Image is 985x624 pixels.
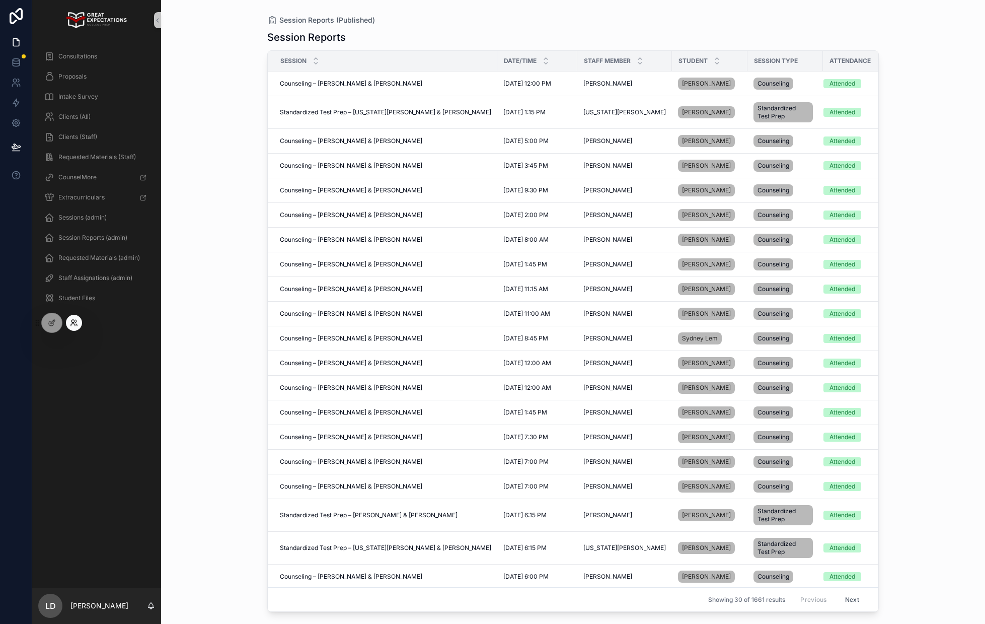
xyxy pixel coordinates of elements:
[823,79,899,88] a: Attended
[682,482,731,491] span: [PERSON_NAME]
[753,158,817,174] a: Counseling
[583,285,632,293] span: [PERSON_NAME]
[503,482,571,491] a: [DATE] 7:00 PM
[583,458,632,466] span: [PERSON_NAME]
[280,236,422,244] span: Counseling – [PERSON_NAME] & [PERSON_NAME]
[678,106,735,118] a: [PERSON_NAME]
[753,454,817,470] a: Counseling
[583,162,666,170] a: [PERSON_NAME]
[829,334,855,343] div: Attended
[280,260,491,268] a: Counseling – [PERSON_NAME] & [PERSON_NAME]
[583,458,666,466] a: [PERSON_NAME]
[753,536,817,560] a: Standardized Test Prep
[829,57,871,65] span: Attendance
[757,285,789,293] span: Counseling
[757,104,809,120] span: Standardized Test Prep
[503,285,548,293] span: [DATE] 11:15 AM
[678,158,741,174] a: [PERSON_NAME]
[503,433,548,441] span: [DATE] 7:30 PM
[503,310,571,318] a: [DATE] 11:00 AM
[58,234,127,242] span: Session Reports (admin)
[678,57,708,65] span: Student
[829,79,855,88] div: Attended
[829,457,855,466] div: Attended
[38,88,155,106] a: Intake Survey
[757,137,789,145] span: Counseling
[829,543,855,552] div: Attended
[280,162,422,170] span: Counseling – [PERSON_NAME] & [PERSON_NAME]
[583,334,632,342] span: [PERSON_NAME]
[583,137,632,145] span: [PERSON_NAME]
[38,269,155,287] a: Staff Assignations (admin)
[66,12,126,28] img: App logo
[280,544,491,552] span: Standardized Test Prep – [US_STATE][PERSON_NAME] & [PERSON_NAME]
[38,108,155,126] a: Clients (All)
[757,236,789,244] span: Counseling
[682,108,731,116] span: [PERSON_NAME]
[503,384,571,392] a: [DATE] 12:00 AM
[829,136,855,146] div: Attended
[678,182,741,198] a: [PERSON_NAME]
[280,310,491,318] a: Counseling – [PERSON_NAME] & [PERSON_NAME]
[58,73,87,81] span: Proposals
[829,511,855,520] div: Attended
[58,133,97,141] span: Clients (Staff)
[58,52,97,60] span: Consultations
[584,57,631,65] span: Staff Member
[503,334,548,342] span: [DATE] 8:45 PM
[280,458,422,466] span: Counseling – [PERSON_NAME] & [PERSON_NAME]
[753,478,817,495] a: Counseling
[280,310,422,318] span: Counseling – [PERSON_NAME] & [PERSON_NAME]
[503,162,571,170] a: [DATE] 3:45 PM
[678,234,735,246] a: [PERSON_NAME]
[823,511,899,520] a: Attended
[753,355,817,371] a: Counseling
[829,359,855,368] div: Attended
[678,281,741,297] a: [PERSON_NAME]
[280,285,491,293] a: Counseling – [PERSON_NAME] & [PERSON_NAME]
[757,482,789,491] span: Counseling
[503,236,549,244] span: [DATE] 8:00 AM
[279,15,375,25] span: Session Reports (Published)
[38,229,155,247] a: Session Reports (admin)
[38,249,155,267] a: Requested Materials (admin)
[682,408,731,417] span: [PERSON_NAME]
[757,260,789,268] span: Counseling
[32,40,161,320] div: scrollable content
[503,260,571,268] a: [DATE] 1:45 PM
[583,137,666,145] a: [PERSON_NAME]
[583,544,666,552] a: [US_STATE][PERSON_NAME]
[583,359,666,367] a: [PERSON_NAME]
[583,186,632,194] span: [PERSON_NAME]
[583,236,632,244] span: [PERSON_NAME]
[829,408,855,417] div: Attended
[280,433,422,441] span: Counseling – [PERSON_NAME] & [PERSON_NAME]
[823,457,899,466] a: Attended
[757,433,789,441] span: Counseling
[280,511,458,519] span: Standardized Test Prep – [PERSON_NAME] & [PERSON_NAME]
[280,186,422,194] span: Counseling – [PERSON_NAME] & [PERSON_NAME]
[280,80,422,88] span: Counseling – [PERSON_NAME] & [PERSON_NAME]
[503,359,571,367] a: [DATE] 12:00 AM
[583,433,666,441] a: [PERSON_NAME]
[280,408,491,417] a: Counseling – [PERSON_NAME] & [PERSON_NAME]
[583,260,666,268] a: [PERSON_NAME]
[267,30,346,44] h1: Session Reports
[503,162,548,170] span: [DATE] 3:45 PM
[583,162,632,170] span: [PERSON_NAME]
[682,260,731,268] span: [PERSON_NAME]
[280,359,491,367] a: Counseling – [PERSON_NAME] & [PERSON_NAME]
[38,289,155,307] a: Student Files
[757,573,789,581] span: Counseling
[823,161,899,170] a: Attended
[823,572,899,581] a: Attended
[829,108,855,117] div: Attended
[503,80,571,88] a: [DATE] 12:00 PM
[583,80,666,88] a: [PERSON_NAME]
[280,260,422,268] span: Counseling – [PERSON_NAME] & [PERSON_NAME]
[58,153,136,161] span: Requested Materials (Staff)
[583,511,632,519] span: [PERSON_NAME]
[753,232,817,248] a: Counseling
[58,254,140,262] span: Requested Materials (admin)
[753,100,817,124] a: Standardized Test Prep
